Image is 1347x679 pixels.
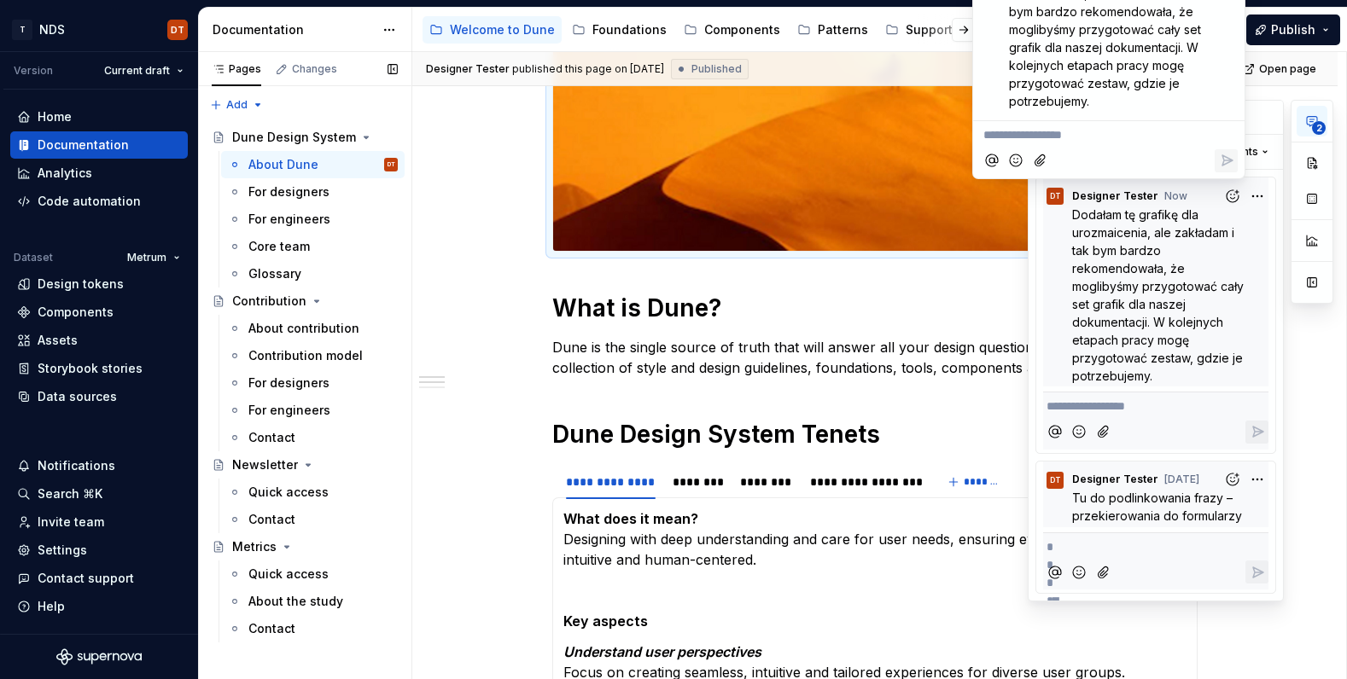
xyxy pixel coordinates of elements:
button: Reply [1215,149,1238,172]
a: Metrics [205,533,405,560]
div: Settings [38,542,87,559]
a: Home [10,103,188,131]
div: Contact [248,429,295,446]
div: For engineers [248,402,330,419]
a: Contribution [205,287,405,315]
div: Page tree [423,13,979,47]
a: Foundations [565,16,673,44]
div: Metrics [232,538,277,555]
div: About Dune [248,156,318,173]
span: Publish [1271,21,1315,38]
div: T [12,20,32,40]
div: Composer editor [980,121,1238,144]
div: Analytics [38,165,92,182]
div: About the study [248,593,343,610]
span: Published [691,62,742,76]
button: Metrum [120,246,188,270]
a: Design tokens [10,270,188,298]
strong: What does it mean? [563,510,698,527]
strong: Key aspects [563,612,648,630]
div: Glossary [248,265,301,282]
a: For engineers [221,206,405,233]
button: Current draft [96,59,191,83]
span: Current draft [104,64,170,78]
div: Storybook stories [38,360,143,377]
a: Glossary [221,260,405,287]
button: Publish [1246,15,1340,45]
span: Open page [1259,62,1316,76]
div: Documentation [38,136,129,154]
div: Foundations [592,21,667,38]
div: Contact support [38,570,134,587]
a: Components [677,16,787,44]
p: Dune is the single source of truth that will answer all your design questions. You will find here... [552,337,1198,378]
a: For designers [221,369,405,397]
h1: Dune Design System Tenets [552,419,1198,450]
a: Analytics [10,160,188,187]
button: Contact support [10,565,188,592]
div: Quick access [248,484,329,501]
a: Welcome to Dune [423,16,562,44]
div: Components [38,304,114,321]
div: DT [171,23,184,37]
div: Welcome to Dune [450,21,555,38]
a: Contact [221,615,405,642]
a: Open page [1238,57,1324,81]
a: Core team [221,233,405,260]
span: Add [226,98,248,112]
a: Contact [221,424,405,451]
div: Dune Design System [232,129,356,146]
div: Contact [248,620,295,637]
div: Core team [248,238,310,255]
a: Settings [10,537,188,564]
button: Attach files [1029,149,1053,172]
div: Changes [292,62,337,76]
div: Page tree [205,124,405,642]
button: Add emoji [1005,149,1028,172]
a: Documentation [10,131,188,159]
a: About DuneDT [221,151,405,178]
a: Support [878,16,959,44]
em: Understand user perspectives [563,643,761,660]
button: Search ⌘K [10,480,188,508]
div: published this page on [DATE] [512,62,664,76]
p: Designing with deep understanding and care for user needs, ensuring every interaction feels intui... [563,508,1187,570]
div: Newsletter [232,456,298,473]
a: Code automation [10,188,188,215]
h1: What is Dune? [552,293,1198,323]
div: Version [14,64,53,78]
div: DT [388,156,395,173]
a: Storybook stories [10,355,188,382]
a: Patterns [790,16,875,44]
a: About contribution [221,315,405,342]
div: Components [704,21,780,38]
button: Add [205,93,269,117]
div: Documentation [213,21,374,38]
button: Help [10,593,188,620]
div: Search ⌘K [38,485,102,502]
div: Patterns [818,21,868,38]
div: Contribution [232,293,306,310]
a: Quick access [221,560,405,588]
div: Contact [248,511,295,528]
div: Data sources [38,388,117,405]
a: Dune Design System [205,124,405,151]
a: Newsletter [205,451,405,479]
a: Invite team [10,508,188,536]
div: For engineers [248,211,330,228]
a: Supernova Logo [56,648,142,665]
div: Notifications [38,457,115,474]
div: About contribution [248,320,359,337]
div: Home [38,108,72,125]
a: Quick access [221,479,405,506]
div: Dataset [14,251,53,264]
a: Contribution model [221,342,405,369]
div: Code automation [38,193,141,210]
button: Notifications [10,452,188,479]
a: Data sources [10,383,188,410]
div: Quick access [248,566,329,583]
div: Design tokens [38,276,124,293]
div: NDS [39,21,65,38]
a: About the study [221,588,405,615]
span: Designer Tester [426,62,510,76]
